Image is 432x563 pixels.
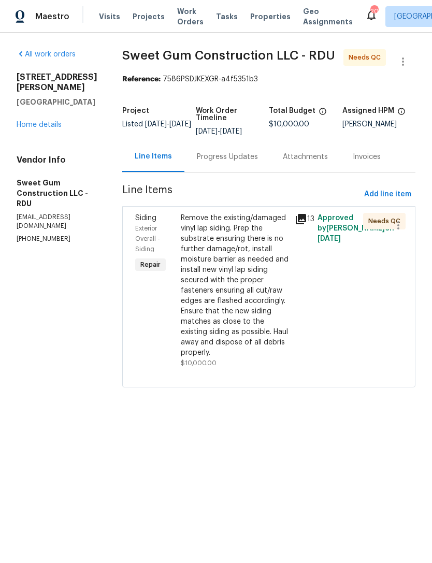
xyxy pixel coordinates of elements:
span: Needs QC [349,52,385,63]
h5: Project [122,107,149,114]
h5: Work Order Timeline [196,107,269,122]
span: Add line item [364,188,411,201]
span: Sweet Gum Construction LLC - RDU [122,49,335,62]
span: Listed [122,121,191,128]
div: 7586PSDJKEXGR-a4f5351b3 [122,74,415,84]
span: Geo Assignments [303,6,353,27]
span: Visits [99,11,120,22]
p: [PHONE_NUMBER] [17,235,97,243]
div: 20 [370,6,378,17]
span: Projects [133,11,165,22]
span: Maestro [35,11,69,22]
h5: [GEOGRAPHIC_DATA] [17,97,97,107]
div: Line Items [135,151,172,162]
span: $10,000.00 [181,360,217,366]
div: Invoices [353,152,381,162]
div: Progress Updates [197,152,258,162]
div: Remove the existing/damaged vinyl lap siding. Prep the substrate ensuring there is no further dam... [181,213,289,358]
h4: Vendor Info [17,155,97,165]
div: [PERSON_NAME] [342,121,416,128]
span: - [196,128,242,135]
span: Line Items [122,185,360,204]
span: - [145,121,191,128]
div: 13 [295,213,311,225]
div: Attachments [283,152,328,162]
span: Tasks [216,13,238,20]
span: [DATE] [196,128,218,135]
p: [EMAIL_ADDRESS][DOMAIN_NAME] [17,213,97,230]
span: Siding [135,214,156,222]
span: [DATE] [318,235,341,242]
h5: Sweet Gum Construction LLC - RDU [17,178,97,209]
span: Approved by [PERSON_NAME] on [318,214,394,242]
span: [DATE] [169,121,191,128]
span: The total cost of line items that have been proposed by Opendoor. This sum includes line items th... [319,107,327,121]
h5: Assigned HPM [342,107,394,114]
span: $10,000.00 [269,121,309,128]
h2: [STREET_ADDRESS][PERSON_NAME] [17,72,97,93]
span: The hpm assigned to this work order. [397,107,406,121]
span: Properties [250,11,291,22]
h5: Total Budget [269,107,315,114]
b: Reference: [122,76,161,83]
a: All work orders [17,51,76,58]
span: [DATE] [145,121,167,128]
a: Home details [17,121,62,128]
span: [DATE] [220,128,242,135]
button: Add line item [360,185,415,204]
span: Needs QC [368,216,405,226]
span: Exterior Overall - Siding [135,225,160,252]
span: Repair [136,259,165,270]
span: Work Orders [177,6,204,27]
